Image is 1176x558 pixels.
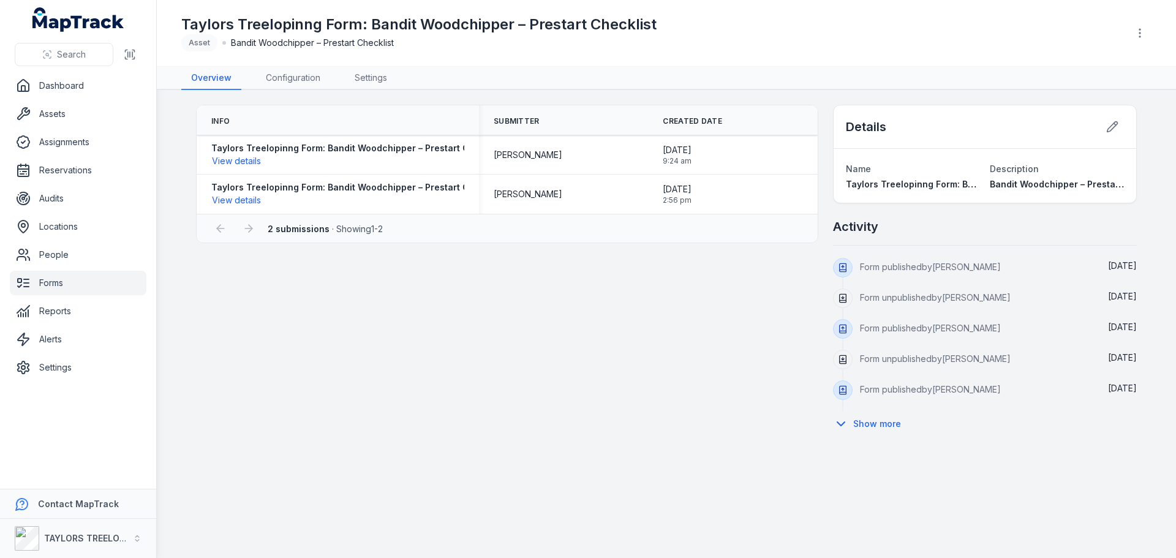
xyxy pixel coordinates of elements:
[211,181,503,194] strong: Taylors Treelopinng Form: Bandit Woodchipper – Prestart Checklist
[1108,383,1137,393] span: [DATE]
[181,15,657,34] h1: Taylors Treelopinng Form: Bandit Woodchipper – Prestart Checklist
[10,243,146,267] a: People
[663,183,692,205] time: 28/08/2025, 2:56:32 pm
[10,271,146,295] a: Forms
[256,67,330,90] a: Configuration
[990,179,1166,189] span: Bandit Woodchipper – Prestart Checklist
[15,43,113,66] button: Search
[268,224,383,234] span: · Showing 1 - 2
[846,118,886,135] h2: Details
[846,164,871,174] span: Name
[860,262,1001,272] span: Form published by [PERSON_NAME]
[181,67,241,90] a: Overview
[231,37,394,49] span: Bandit Woodchipper – Prestart Checklist
[833,218,878,235] h2: Activity
[211,142,503,154] strong: Taylors Treelopinng Form: Bandit Woodchipper – Prestart Checklist
[1108,352,1137,363] span: [DATE]
[663,144,692,166] time: 01/09/2025, 9:24:08 am
[38,499,119,509] strong: Contact MapTrack
[1108,291,1137,301] span: [DATE]
[10,130,146,154] a: Assignments
[345,67,397,90] a: Settings
[663,156,692,166] span: 9:24 am
[1108,383,1137,393] time: 01/09/2025, 3:53:11 pm
[494,116,540,126] span: Submitter
[860,353,1011,364] span: Form unpublished by [PERSON_NAME]
[494,188,562,200] span: [PERSON_NAME]
[268,224,330,234] strong: 2 submissions
[663,195,692,205] span: 2:56 pm
[211,194,262,207] button: View details
[860,323,1001,333] span: Form published by [PERSON_NAME]
[10,186,146,211] a: Audits
[10,327,146,352] a: Alerts
[10,299,146,323] a: Reports
[860,384,1001,394] span: Form published by [PERSON_NAME]
[663,116,722,126] span: Created Date
[10,74,146,98] a: Dashboard
[1108,322,1137,332] time: 01/09/2025, 3:59:51 pm
[846,179,1138,189] span: Taylors Treelopinng Form: Bandit Woodchipper – Prestart Checklist
[1108,352,1137,363] time: 01/09/2025, 3:53:54 pm
[10,102,146,126] a: Assets
[1108,291,1137,301] time: 02/09/2025, 7:53:57 am
[57,48,86,61] span: Search
[211,154,262,168] button: View details
[211,116,230,126] span: Info
[990,164,1039,174] span: Description
[181,34,217,51] div: Asset
[32,7,124,32] a: MapTrack
[1108,322,1137,332] span: [DATE]
[1108,260,1137,271] time: 02/09/2025, 7:55:25 am
[10,355,146,380] a: Settings
[663,183,692,195] span: [DATE]
[663,144,692,156] span: [DATE]
[833,411,909,437] button: Show more
[860,292,1011,303] span: Form unpublished by [PERSON_NAME]
[1108,260,1137,271] span: [DATE]
[10,214,146,239] a: Locations
[44,533,146,543] strong: TAYLORS TREELOPPING
[494,149,562,161] span: [PERSON_NAME]
[10,158,146,183] a: Reservations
